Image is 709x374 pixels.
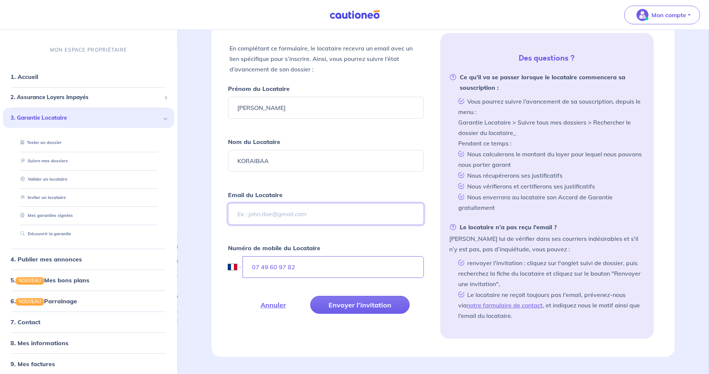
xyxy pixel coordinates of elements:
div: 7. Contact [3,315,174,329]
a: 7. Contact [10,318,40,326]
div: 8. Mes informations [3,335,174,350]
div: Suivre mes dossiers [12,155,165,167]
div: Inviter un locataire [12,191,165,204]
p: Mon compte [651,10,686,19]
div: 4. Publier mes annonces [3,252,174,267]
div: Valider un locataire [12,173,165,186]
li: Vous pourrez suivre l’avancement de sa souscription, depuis le menu : Garantie Locataire > Suivre... [455,96,645,148]
button: Annuler [242,296,304,314]
a: Découvrir la garantie [18,231,71,236]
span: 3. Garantie Locataire [10,114,161,122]
div: 5.NOUVEAUMes bons plans [3,273,174,288]
p: En complétant ce formulaire, le locataire recevra un email avec un lien spécifique pour s’inscrir... [229,43,422,74]
li: Le locataire ne reçoit toujours pas l'email, prévenez-nous via , et indiquez nous le motif ainsi ... [455,289,645,321]
strong: Le locataire n’a pas reçu l’email ? [449,222,557,232]
img: illu_account_valid_menu.svg [636,9,648,21]
a: 1. Accueil [10,73,38,80]
li: [PERSON_NAME] lui de vérifier dans ses courriers indésirables et s'il n’y est pas, pas d’inquiétu... [449,222,645,321]
a: notre formulaire de contact [467,301,543,309]
a: 5.NOUVEAUMes bons plans [10,276,89,284]
a: Tester un dossier [18,140,62,145]
p: MON ESPACE PROPRIÉTAIRE [50,46,127,53]
li: Nous enverrons au locataire son Accord de Garantie gratuitement [455,191,645,213]
li: renvoyer l'invitation : cliquez sur l'onglet suivi de dossier, puis recherchez la fiche du locata... [455,257,645,289]
li: Nous vérifierons et certifierons ses justificatifs [455,181,645,191]
div: 2. Assurance Loyers Impayés [3,90,174,105]
strong: Ce qu’il va se passer lorsque le locataire commencera sa souscription : [449,72,645,93]
input: Ex : john.doe@gmail.com [228,203,423,225]
span: 2. Assurance Loyers Impayés [10,93,161,102]
a: Inviter un locataire [18,195,66,200]
li: Nous récupérerons ses justificatifs [455,170,645,181]
a: Mes garanties signées [18,213,73,218]
a: 4. Publier mes annonces [10,255,82,263]
input: 06 45 54 34 33 [243,256,423,278]
a: 8. Mes informations [10,339,68,347]
li: Nous calculerons le montant du loyer pour lequel nous pouvons nous porter garant [455,148,645,170]
a: 6.NOUVEAUParrainage [10,297,77,305]
div: 3. Garantie Locataire [3,108,174,128]
img: Cautioneo [327,10,383,19]
a: 9. Mes factures [10,360,55,368]
div: 9. Mes factures [3,356,174,371]
strong: Email du Locataire [228,191,283,199]
div: 6.NOUVEAUParrainage [3,294,174,309]
div: Tester un dossier [12,137,165,149]
strong: Nom du Locataire [228,138,280,145]
div: Mes garanties signées [12,209,165,222]
input: Ex : Durand [228,150,423,172]
div: 1. Accueil [3,69,174,84]
a: Valider un locataire [18,177,67,182]
strong: Prénom du Locataire [228,85,290,92]
button: Envoyer l’invitation [310,296,410,314]
div: Découvrir la garantie [12,228,165,240]
input: Ex : John [228,97,423,119]
strong: Numéro de mobile du Locataire [228,244,320,252]
a: Suivre mes dossiers [18,158,68,163]
h5: Des questions ? [443,54,651,63]
button: illu_account_valid_menu.svgMon compte [624,6,700,24]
